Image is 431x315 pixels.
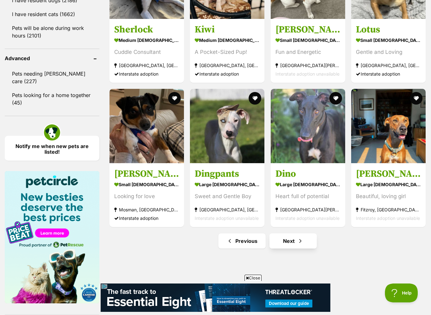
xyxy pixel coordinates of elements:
img: Charlie - Jack Russell Terrier x Fox Terrier Dog [109,89,184,163]
a: Dingpants large [DEMOGRAPHIC_DATA] Dog Sweet and Gentle Boy [GEOGRAPHIC_DATA], [GEOGRAPHIC_DATA] ... [190,163,264,227]
div: A Pocket-Sized Pup! [195,48,260,56]
span: Interstate adoption unavailable [275,215,339,221]
div: Looking for love [114,192,179,201]
div: Interstate adoption [114,70,179,78]
a: Sherlock medium [DEMOGRAPHIC_DATA] Dog Cuddle Consultant [GEOGRAPHIC_DATA], [GEOGRAPHIC_DATA] Int... [109,19,184,83]
button: favourite [329,92,342,105]
button: favourite [249,92,262,105]
strong: [GEOGRAPHIC_DATA][PERSON_NAME][GEOGRAPHIC_DATA] [275,205,340,214]
strong: small [DEMOGRAPHIC_DATA] Dog [356,36,421,45]
iframe: Advertisement [101,283,330,312]
div: Interstate adoption [114,214,179,222]
strong: [GEOGRAPHIC_DATA], [GEOGRAPHIC_DATA] [195,61,260,70]
a: Notify me when new pets are listed! [5,136,99,161]
strong: Mosman, [GEOGRAPHIC_DATA] [114,205,179,214]
a: Dino large [DEMOGRAPHIC_DATA] Dog Heart full of potential [GEOGRAPHIC_DATA][PERSON_NAME][GEOGRAPH... [271,163,345,227]
a: Next page [269,233,317,249]
img: Pet Circle promo banner [5,171,99,303]
a: [PERSON_NAME] small [DEMOGRAPHIC_DATA] Dog Fun and Energetic [GEOGRAPHIC_DATA][PERSON_NAME][GEOGR... [271,19,345,83]
img: Dingpants - Australian Bulldog x Bull Arab Dog [190,89,264,163]
div: Sweet and Gentle Boy [195,192,260,201]
strong: Fitzroy, [GEOGRAPHIC_DATA] [356,205,421,214]
div: Interstate adoption [195,70,260,78]
nav: Pagination [109,233,426,249]
div: Fun and Energetic [275,48,340,56]
h3: Dino [275,168,340,180]
h3: Lotus [356,24,421,36]
strong: medium [DEMOGRAPHIC_DATA] Dog [195,36,260,45]
h3: Kiwi [195,24,260,36]
strong: large [DEMOGRAPHIC_DATA] Dog [356,180,421,189]
div: Beautiful, loving girl [356,192,421,201]
h3: [PERSON_NAME] [275,24,340,36]
a: [PERSON_NAME] small [DEMOGRAPHIC_DATA] Dog Looking for love Mosman, [GEOGRAPHIC_DATA] Interstate ... [109,163,184,227]
a: Kiwi medium [DEMOGRAPHIC_DATA] Dog A Pocket-Sized Pup! [GEOGRAPHIC_DATA], [GEOGRAPHIC_DATA] Inter... [190,19,264,83]
span: Close [245,275,262,281]
a: I have resident cats (1662) [5,8,99,21]
strong: small [DEMOGRAPHIC_DATA] Dog [114,180,179,189]
strong: [GEOGRAPHIC_DATA], [GEOGRAPHIC_DATA] [114,61,179,70]
a: Previous page [218,233,266,249]
div: Cuddle Consultant [114,48,179,56]
strong: small [DEMOGRAPHIC_DATA] Dog [275,36,340,45]
h3: Dingpants [195,168,260,180]
button: favourite [168,92,181,105]
h3: [PERSON_NAME] [114,168,179,180]
header: Advanced [5,55,99,61]
strong: [GEOGRAPHIC_DATA][PERSON_NAME][GEOGRAPHIC_DATA] [275,61,340,70]
h3: [PERSON_NAME] [356,168,421,180]
h3: Sherlock [114,24,179,36]
span: Interstate adoption unavailable [275,71,339,77]
button: favourite [410,92,422,105]
span: Interstate adoption unavailable [356,215,420,221]
a: [PERSON_NAME] large [DEMOGRAPHIC_DATA] Dog Beautiful, loving girl Fitzroy, [GEOGRAPHIC_DATA] Inte... [351,163,426,227]
div: Gentle and Loving [356,48,421,56]
span: Interstate adoption unavailable [195,215,259,221]
img: Dino - Greyhound Dog [271,89,345,163]
iframe: Help Scout Beacon - Open [385,283,418,302]
strong: medium [DEMOGRAPHIC_DATA] Dog [114,36,179,45]
a: Pets needing [PERSON_NAME] care (227) [5,67,99,88]
a: Pets looking for a home together (45) [5,89,99,109]
div: Interstate adoption [356,70,421,78]
strong: [GEOGRAPHIC_DATA], [GEOGRAPHIC_DATA] [356,61,421,70]
strong: large [DEMOGRAPHIC_DATA] Dog [275,180,340,189]
a: Lotus small [DEMOGRAPHIC_DATA] Dog Gentle and Loving [GEOGRAPHIC_DATA], [GEOGRAPHIC_DATA] Interst... [351,19,426,83]
div: Heart full of potential [275,192,340,201]
a: Pets will be alone during work hours (2101) [5,21,99,42]
img: Luna - Mixed breed Dog [351,89,426,163]
strong: large [DEMOGRAPHIC_DATA] Dog [195,180,260,189]
strong: [GEOGRAPHIC_DATA], [GEOGRAPHIC_DATA] [195,205,260,214]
